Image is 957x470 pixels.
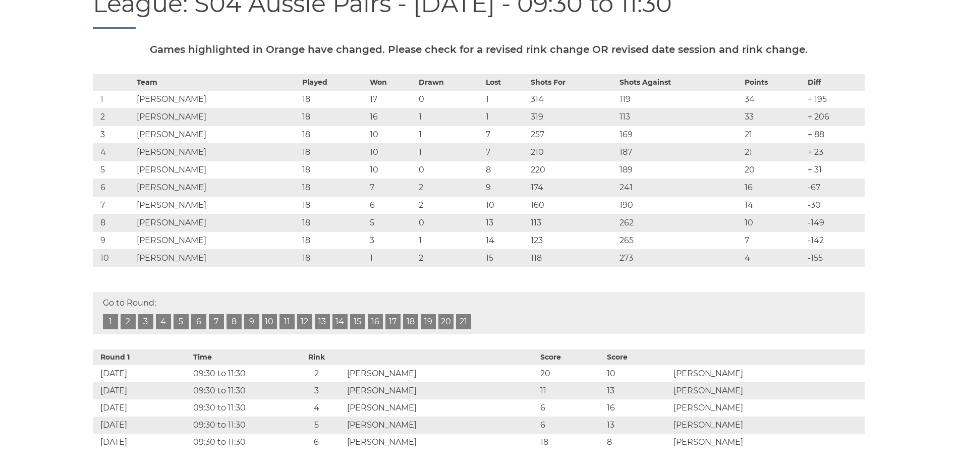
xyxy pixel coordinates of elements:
[279,314,295,329] a: 11
[538,349,604,365] th: Score
[538,417,604,434] td: 6
[367,179,417,196] td: 7
[416,90,483,108] td: 0
[93,161,134,179] td: 5
[671,417,864,434] td: [PERSON_NAME]
[416,126,483,143] td: 1
[315,314,330,329] a: 13
[367,196,417,214] td: 6
[93,292,865,334] div: Go to Round:
[483,108,528,126] td: 1
[367,126,417,143] td: 10
[617,90,743,108] td: 119
[742,231,805,249] td: 7
[528,161,616,179] td: 220
[528,143,616,161] td: 210
[456,314,471,329] a: 21
[191,349,289,365] th: Time
[367,74,417,90] th: Won
[385,314,401,329] a: 17
[93,179,134,196] td: 6
[138,314,153,329] a: 3
[671,365,864,382] td: [PERSON_NAME]
[617,74,743,90] th: Shots Against
[345,434,538,451] td: [PERSON_NAME]
[604,399,671,417] td: 16
[805,143,865,161] td: + 23
[416,143,483,161] td: 1
[805,196,865,214] td: -30
[227,314,242,329] a: 8
[156,314,171,329] a: 4
[604,365,671,382] td: 10
[416,196,483,214] td: 2
[528,231,616,249] td: 123
[289,434,345,451] td: 6
[416,161,483,179] td: 0
[528,126,616,143] td: 257
[289,382,345,399] td: 3
[93,108,134,126] td: 2
[483,214,528,231] td: 13
[416,249,483,267] td: 2
[617,179,743,196] td: 241
[191,382,289,399] td: 09:30 to 11:30
[604,382,671,399] td: 13
[742,249,805,267] td: 4
[483,161,528,179] td: 8
[93,434,191,451] td: [DATE]
[103,314,118,329] a: 1
[742,74,805,90] th: Points
[528,108,616,126] td: 319
[483,74,528,90] th: Lost
[345,382,538,399] td: [PERSON_NAME]
[191,399,289,417] td: 09:30 to 11:30
[416,108,483,126] td: 1
[134,161,300,179] td: [PERSON_NAME]
[742,126,805,143] td: 21
[93,196,134,214] td: 7
[604,417,671,434] td: 13
[538,365,604,382] td: 20
[345,417,538,434] td: [PERSON_NAME]
[300,196,367,214] td: 18
[367,231,417,249] td: 3
[191,434,289,451] td: 09:30 to 11:30
[538,434,604,451] td: 18
[289,365,345,382] td: 2
[617,249,743,267] td: 273
[367,214,417,231] td: 5
[367,249,417,267] td: 1
[403,314,418,329] a: 18
[300,143,367,161] td: 18
[297,314,312,329] a: 12
[805,161,865,179] td: + 31
[416,231,483,249] td: 1
[805,126,865,143] td: + 88
[617,108,743,126] td: 113
[671,434,864,451] td: [PERSON_NAME]
[93,399,191,417] td: [DATE]
[134,249,300,267] td: [PERSON_NAME]
[300,74,367,90] th: Played
[617,196,743,214] td: 190
[528,74,616,90] th: Shots For
[367,90,417,108] td: 17
[483,179,528,196] td: 9
[345,399,538,417] td: [PERSON_NAME]
[483,90,528,108] td: 1
[368,314,383,329] a: 16
[134,74,300,90] th: Team
[617,161,743,179] td: 189
[300,90,367,108] td: 18
[134,196,300,214] td: [PERSON_NAME]
[300,179,367,196] td: 18
[671,382,864,399] td: [PERSON_NAME]
[93,382,191,399] td: [DATE]
[538,382,604,399] td: 11
[416,179,483,196] td: 2
[416,214,483,231] td: 0
[300,126,367,143] td: 18
[209,314,224,329] a: 7
[244,314,259,329] a: 9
